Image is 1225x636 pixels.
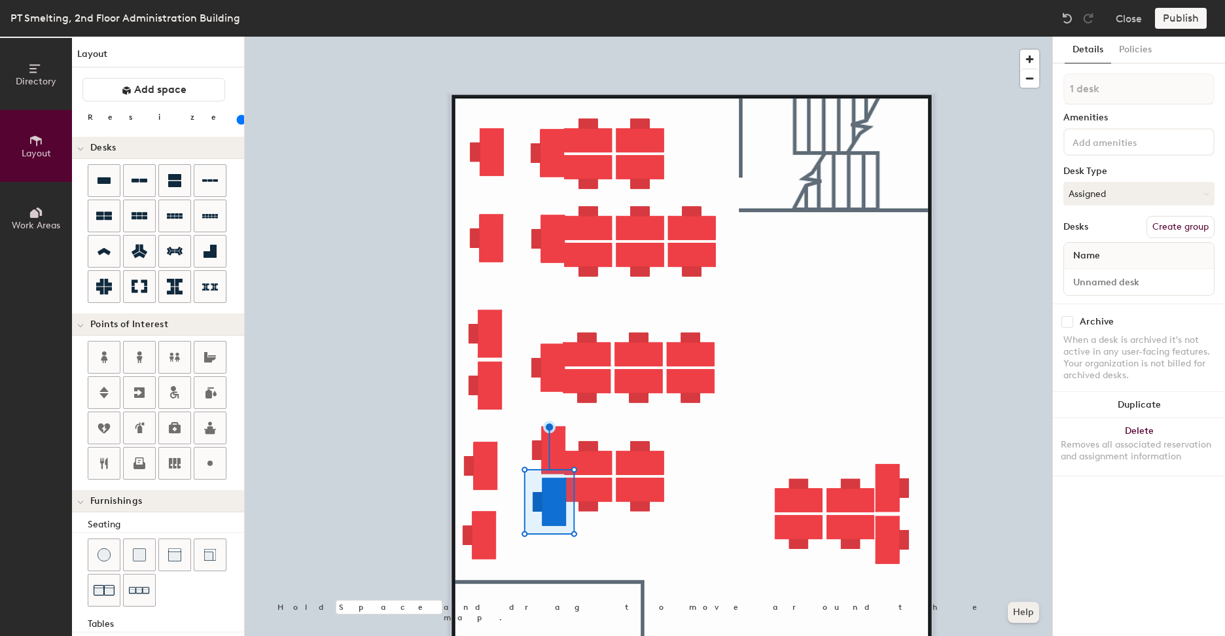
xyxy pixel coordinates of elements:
button: Details [1065,37,1111,63]
div: Archive [1080,317,1114,327]
span: Directory [16,76,56,87]
img: Couch (corner) [204,548,217,561]
img: Couch (x3) [129,580,150,601]
h1: Layout [72,47,244,67]
span: Furnishings [90,496,142,506]
div: Amenities [1063,113,1215,123]
div: Desk Type [1063,166,1215,177]
button: Help [1008,602,1039,623]
button: Stool [88,539,120,571]
button: Create group [1146,216,1215,238]
img: Undo [1061,12,1074,25]
button: Policies [1111,37,1160,63]
button: DeleteRemoves all associated reservation and assignment information [1053,418,1225,476]
span: Work Areas [12,220,60,231]
div: Resize [88,112,232,122]
span: Add space [134,83,186,96]
img: Stool [98,548,111,561]
input: Add amenities [1070,133,1188,149]
div: PT Smelting, 2nd Floor Administration Building [10,10,240,26]
span: Points of Interest [90,319,168,330]
img: Couch (x2) [94,580,115,601]
div: Removes all associated reservation and assignment information [1061,439,1217,463]
button: Add space [82,78,225,101]
img: Cushion [133,548,146,561]
button: Assigned [1063,182,1215,205]
div: Desks [1063,222,1088,232]
div: Seating [88,518,244,532]
button: Close [1116,8,1142,29]
button: Couch (corner) [194,539,226,571]
img: Redo [1082,12,1095,25]
span: Desks [90,143,116,153]
input: Unnamed desk [1067,273,1211,291]
div: Tables [88,617,244,631]
button: Couch (x2) [88,574,120,607]
button: Couch (x3) [123,574,156,607]
img: Couch (middle) [168,548,181,561]
div: When a desk is archived it's not active in any user-facing features. Your organization is not bil... [1063,334,1215,381]
span: Layout [22,148,51,159]
button: Duplicate [1053,392,1225,418]
span: Name [1067,244,1107,268]
button: Cushion [123,539,156,571]
button: Couch (middle) [158,539,191,571]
